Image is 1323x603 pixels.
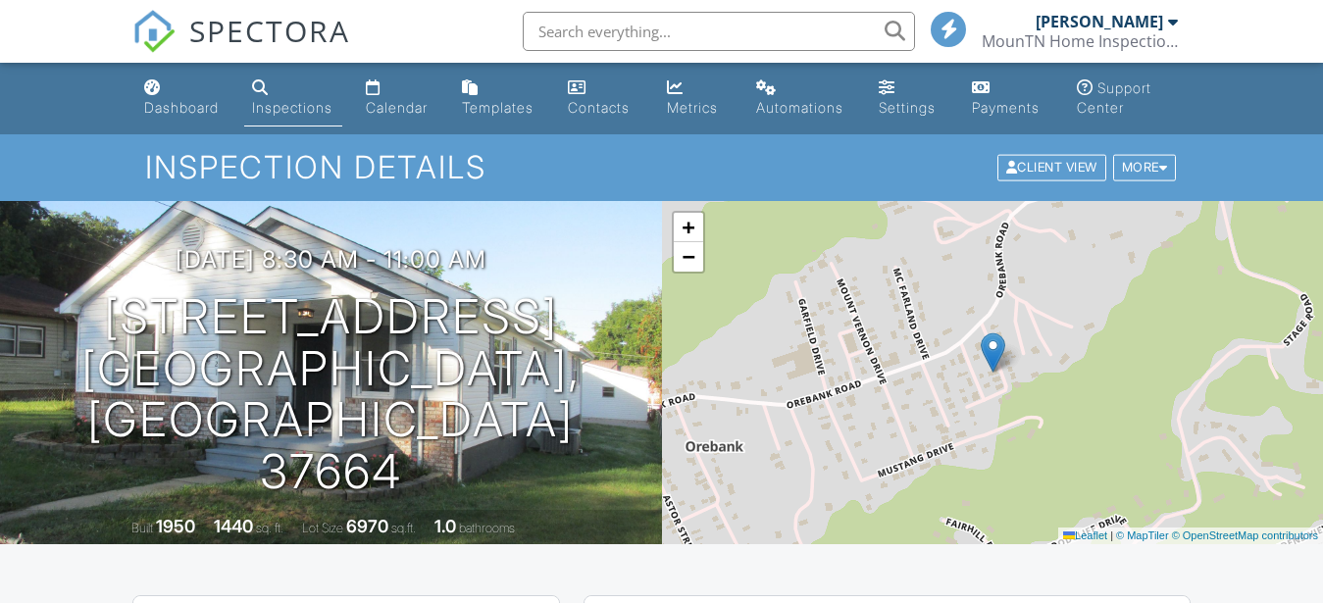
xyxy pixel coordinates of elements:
[252,99,332,116] div: Inspections
[358,71,438,126] a: Calendar
[462,99,534,116] div: Templates
[568,99,630,116] div: Contacts
[523,12,915,51] input: Search everything...
[1069,71,1188,126] a: Support Center
[995,159,1111,174] a: Client View
[1077,79,1151,116] div: Support Center
[31,291,631,498] h1: [STREET_ADDRESS] [GEOGRAPHIC_DATA], [GEOGRAPHIC_DATA] 37664
[366,99,428,116] div: Calendar
[391,521,416,535] span: sq.ft.
[1036,12,1163,31] div: [PERSON_NAME]
[560,71,643,126] a: Contacts
[156,516,195,536] div: 1950
[434,516,456,536] div: 1.0
[879,99,936,116] div: Settings
[674,242,703,272] a: Zoom out
[132,10,176,53] img: The Best Home Inspection Software - Spectora
[1110,529,1113,541] span: |
[214,516,253,536] div: 1440
[189,10,350,51] span: SPECTORA
[454,71,544,126] a: Templates
[997,155,1106,181] div: Client View
[302,521,343,535] span: Lot Size
[682,244,694,269] span: −
[682,215,694,239] span: +
[132,26,350,68] a: SPECTORA
[674,213,703,242] a: Zoom in
[1172,529,1318,541] a: © OpenStreetMap contributors
[972,99,1040,116] div: Payments
[136,71,229,126] a: Dashboard
[981,332,1005,373] img: Marker
[667,99,718,116] div: Metrics
[659,71,732,126] a: Metrics
[256,521,283,535] span: sq. ft.
[145,150,1179,184] h1: Inspection Details
[982,31,1178,51] div: MounTN Home Inspections
[1113,155,1177,181] div: More
[131,521,153,535] span: Built
[346,516,388,536] div: 6970
[748,71,855,126] a: Automations (Basic)
[144,99,219,116] div: Dashboard
[176,246,486,273] h3: [DATE] 8:30 am - 11:00 am
[756,99,843,116] div: Automations
[1063,529,1107,541] a: Leaflet
[964,71,1052,126] a: Payments
[244,71,342,126] a: Inspections
[871,71,949,126] a: Settings
[1116,529,1169,541] a: © MapTiler
[459,521,515,535] span: bathrooms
